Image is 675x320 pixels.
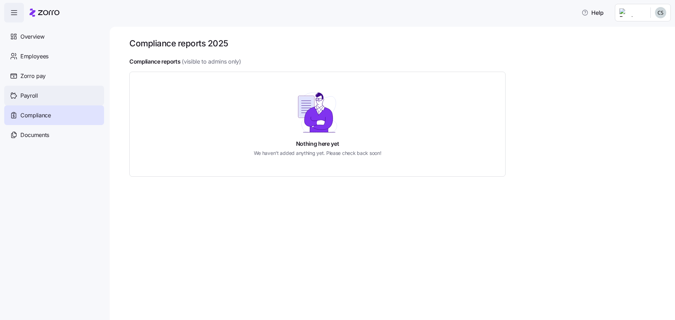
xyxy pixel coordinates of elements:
span: Overview [20,32,44,41]
h5: We haven't added anything yet. Please check back soon! [254,149,381,157]
h4: Compliance reports [129,58,180,66]
span: Compliance [20,111,51,120]
img: 2df6d97b4bcaa7f1b4a2ee07b0c0b24b [655,7,666,18]
img: Employer logo [619,8,645,17]
h4: Nothing here yet [296,140,339,148]
button: Help [576,6,609,20]
span: Documents [20,131,49,139]
span: Zorro pay [20,72,46,80]
span: Employees [20,52,49,61]
a: Employees [4,46,104,66]
a: Documents [4,125,104,145]
a: Payroll [4,86,104,105]
span: Help [581,8,604,17]
h1: Compliance reports 2025 [129,38,228,49]
a: Compliance [4,105,104,125]
a: Zorro pay [4,66,104,86]
span: Payroll [20,91,38,100]
span: (visible to admins only) [182,57,241,66]
a: Overview [4,27,104,46]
